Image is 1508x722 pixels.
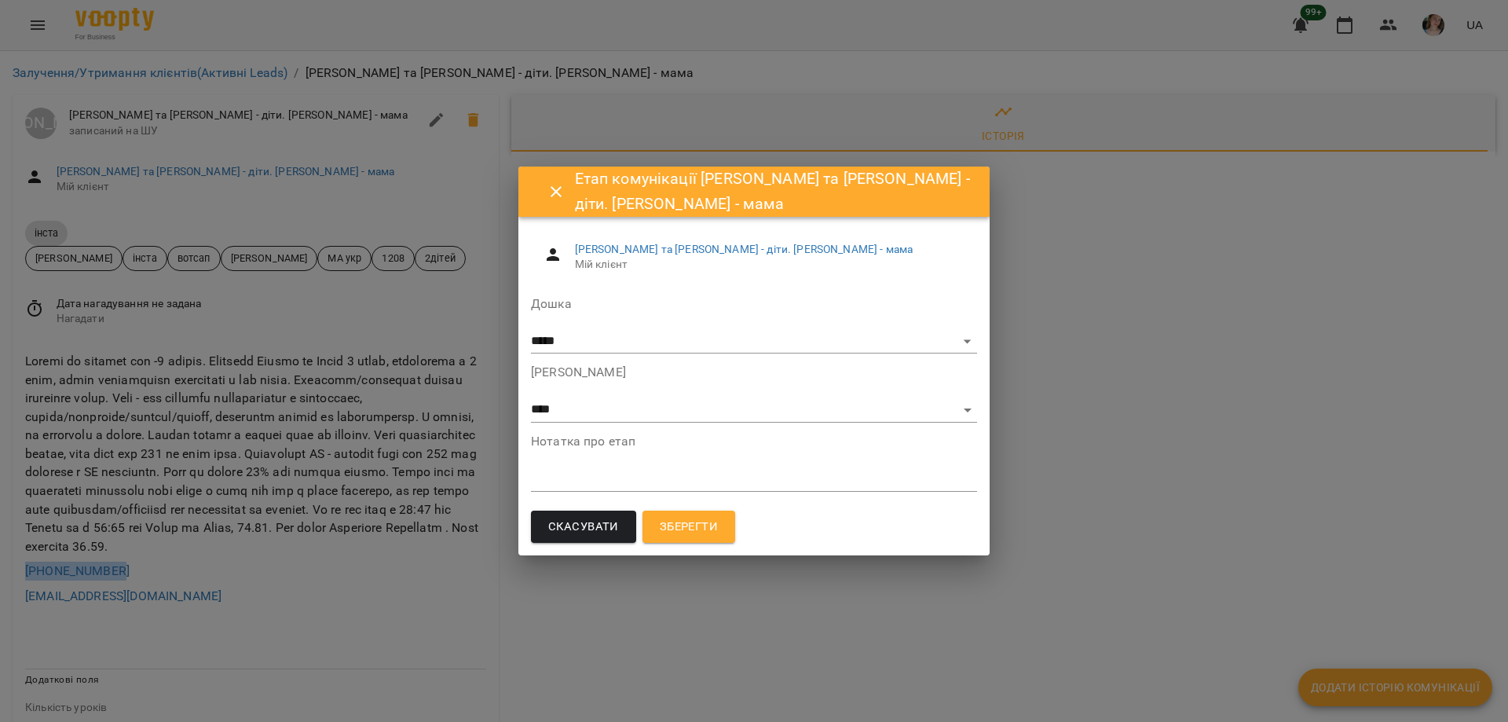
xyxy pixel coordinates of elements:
[531,366,977,379] label: [PERSON_NAME]
[548,517,619,537] span: Скасувати
[575,243,913,255] a: [PERSON_NAME] та [PERSON_NAME] - діти. [PERSON_NAME] - мама
[531,435,977,448] label: Нотатка про етап
[531,298,977,310] label: Дошка
[537,173,575,211] button: Close
[660,517,718,537] span: Зберегти
[575,167,971,216] h6: Етап комунікації [PERSON_NAME] та [PERSON_NAME] - діти. [PERSON_NAME] - мама
[642,511,735,544] button: Зберегти
[575,257,964,273] span: Мій клієнт
[531,511,636,544] button: Скасувати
